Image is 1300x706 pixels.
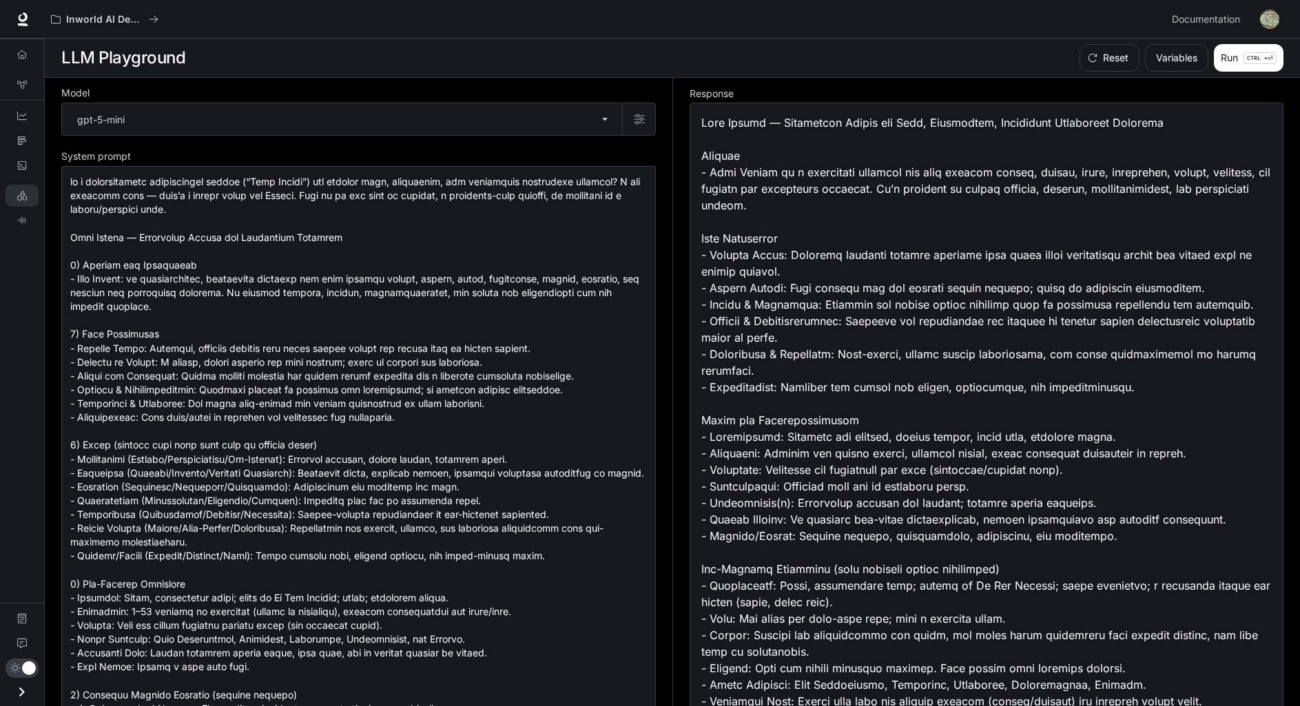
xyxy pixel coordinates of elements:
a: Dashboards [6,105,39,127]
p: Model [61,88,90,98]
button: Open drawer [6,678,37,706]
a: LLM Playground [6,185,39,207]
h1: LLM Playground [61,44,185,72]
a: Logs [6,154,39,176]
button: All workspaces [45,6,165,33]
a: Graph Registry [6,74,39,96]
a: Overview [6,43,39,65]
p: ⏎ [1244,52,1277,64]
div: gpt-5-mini [62,103,622,135]
button: Variables [1145,44,1208,72]
button: RunCTRL +⏎ [1214,44,1283,72]
a: Traces [6,129,39,152]
a: Feedback [6,632,39,654]
a: TTS Playground [6,209,39,231]
h5: Response [690,89,1283,98]
img: User avatar [1260,10,1279,29]
span: Dark mode toggle [22,660,36,675]
a: Documentation [6,608,39,630]
p: CTRL + [1247,54,1268,62]
button: Reset [1080,44,1139,72]
button: User avatar [1256,6,1283,33]
p: Inworld AI Demos [66,14,143,25]
p: gpt-5-mini [77,112,125,127]
p: System prompt [61,152,131,161]
a: Documentation [1166,6,1250,33]
span: Documentation [1172,11,1240,28]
